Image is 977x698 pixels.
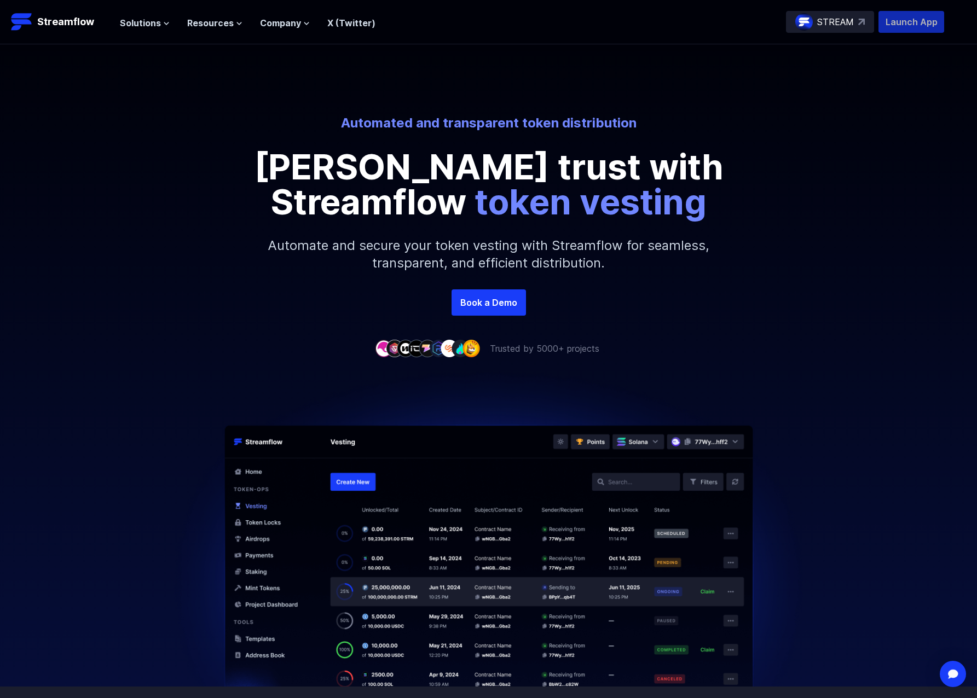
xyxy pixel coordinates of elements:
[817,15,854,28] p: STREAM
[186,114,792,132] p: Automated and transparent token distribution
[858,19,865,25] img: top-right-arrow.svg
[878,11,944,33] button: Launch App
[11,11,109,33] a: Streamflow
[386,340,403,357] img: company-2
[441,340,458,357] img: company-7
[452,340,469,357] img: company-8
[187,16,242,30] button: Resources
[120,16,161,30] span: Solutions
[253,219,724,289] p: Automate and secure your token vesting with Streamflow for seamless, transparent, and efficient d...
[260,16,310,30] button: Company
[463,340,480,357] img: company-9
[397,340,414,357] img: company-3
[11,11,33,33] img: Streamflow Logo
[120,16,170,30] button: Solutions
[153,355,825,687] img: Hero Image
[795,13,813,31] img: streamflow-logo-circle.png
[260,16,301,30] span: Company
[786,11,874,33] a: STREAM
[375,340,392,357] img: company-1
[452,289,526,316] a: Book a Demo
[430,340,447,357] img: company-6
[475,181,707,223] span: token vesting
[187,16,234,30] span: Resources
[940,661,966,687] div: Open Intercom Messenger
[419,340,436,357] img: company-5
[408,340,425,357] img: company-4
[327,18,375,28] a: X (Twitter)
[490,342,599,355] p: Trusted by 5000+ projects
[242,149,735,219] p: [PERSON_NAME] trust with Streamflow
[37,14,94,30] p: Streamflow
